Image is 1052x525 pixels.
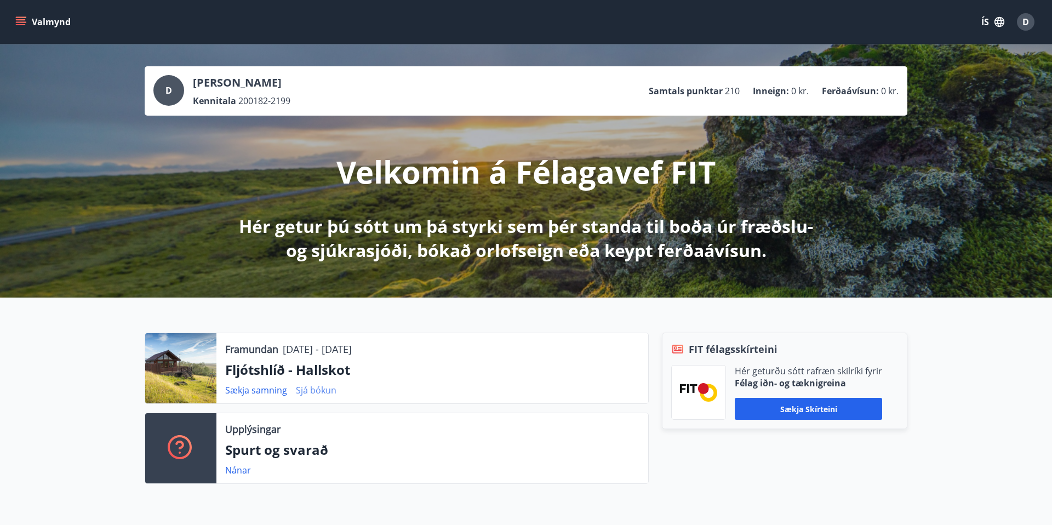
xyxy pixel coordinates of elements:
p: [DATE] - [DATE] [283,342,352,356]
a: Sækja samning [225,384,287,396]
p: Velkomin á Félagavef FIT [336,151,716,192]
p: Kennitala [193,95,236,107]
span: 0 kr. [791,85,809,97]
p: Félag iðn- og tæknigreina [735,377,882,389]
p: Ferðaávísun : [822,85,879,97]
button: D [1013,9,1039,35]
span: 0 kr. [881,85,899,97]
a: Sjá bókun [296,384,336,396]
p: Inneign : [753,85,789,97]
p: Fljótshlíð - Hallskot [225,361,639,379]
p: Spurt og svarað [225,441,639,459]
img: FPQVkF9lTnNbbaRSFyT17YYeljoOGk5m51IhT0bO.png [680,383,717,401]
button: ÍS [975,12,1010,32]
span: 210 [725,85,740,97]
button: menu [13,12,75,32]
p: Hér getur þú sótt um þá styrki sem þér standa til boða úr fræðslu- og sjúkrasjóði, bókað orlofsei... [237,214,815,262]
span: 200182-2199 [238,95,290,107]
p: Upplýsingar [225,422,281,436]
p: Hér geturðu sótt rafræn skilríki fyrir [735,365,882,377]
p: Samtals punktar [649,85,723,97]
span: D [1022,16,1029,28]
p: Framundan [225,342,278,356]
a: Nánar [225,464,251,476]
p: [PERSON_NAME] [193,75,290,90]
span: D [165,84,172,96]
span: FIT félagsskírteini [689,342,777,356]
button: Sækja skírteini [735,398,882,420]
